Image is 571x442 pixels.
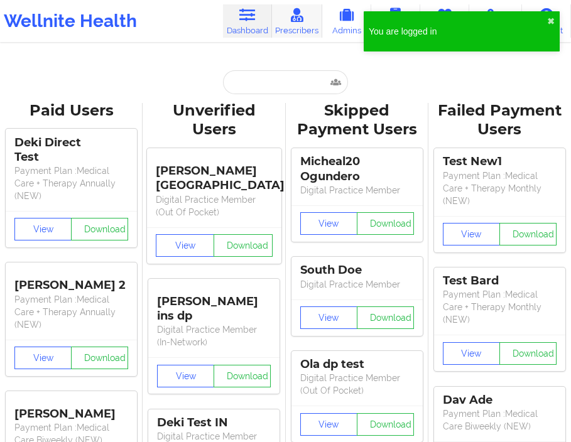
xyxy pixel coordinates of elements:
div: Test New1 [443,154,557,169]
div: [PERSON_NAME] [14,397,128,421]
button: Download [357,413,414,436]
div: Failed Payment Users [437,101,562,140]
button: Download [357,212,414,235]
button: View [300,413,357,436]
div: Test Bard [443,274,557,288]
p: Digital Practice Member (In-Network) [157,323,271,348]
p: Digital Practice Member [300,184,414,197]
p: Payment Plan : Medical Care + Therapy Monthly (NEW) [443,288,557,326]
div: Deki Direct Test [14,136,128,164]
div: Micheal20 Ogundero [300,154,414,183]
button: Download [71,218,128,240]
a: Prescribers [272,4,322,38]
div: [PERSON_NAME] ins dp [157,285,271,323]
div: Paid Users [9,101,134,121]
button: Download [71,347,128,369]
button: Download [214,365,271,387]
button: close [547,16,555,26]
button: View [157,365,214,387]
button: View [443,223,500,245]
a: Admins [322,4,371,38]
a: Medications [469,4,522,38]
p: Payment Plan : Medical Care + Therapy Annually (NEW) [14,293,128,331]
a: Dashboard [223,4,272,38]
button: View [300,212,357,235]
button: Download [499,223,557,245]
a: Account [522,4,571,38]
p: Payment Plan : Medical Care + Therapy Annually (NEW) [14,164,128,202]
div: Dav Ade [443,393,557,407]
div: You are logged in [369,25,547,38]
div: Deki Test IN [157,416,271,430]
a: Coaches [371,4,420,38]
button: Download [499,342,557,365]
div: Skipped Payment Users [295,101,420,140]
p: Payment Plan : Medical Care + Therapy Monthly (NEW) [443,170,557,207]
div: Unverified Users [151,101,276,140]
div: Ola dp test [300,357,414,372]
a: Therapists [420,4,469,38]
button: Download [214,234,272,257]
div: [PERSON_NAME] [GEOGRAPHIC_DATA] [156,154,272,193]
button: View [443,342,500,365]
div: South Doe [300,263,414,278]
p: Payment Plan : Medical Care Biweekly (NEW) [443,407,557,433]
div: [PERSON_NAME] 2 [14,269,128,293]
button: View [300,306,357,329]
button: Download [357,306,414,329]
p: Digital Practice Member (Out Of Pocket) [300,372,414,397]
p: Digital Practice Member (Out Of Pocket) [156,193,272,218]
button: View [14,218,72,240]
button: View [156,234,214,257]
p: Digital Practice Member [300,278,414,291]
button: View [14,347,72,369]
